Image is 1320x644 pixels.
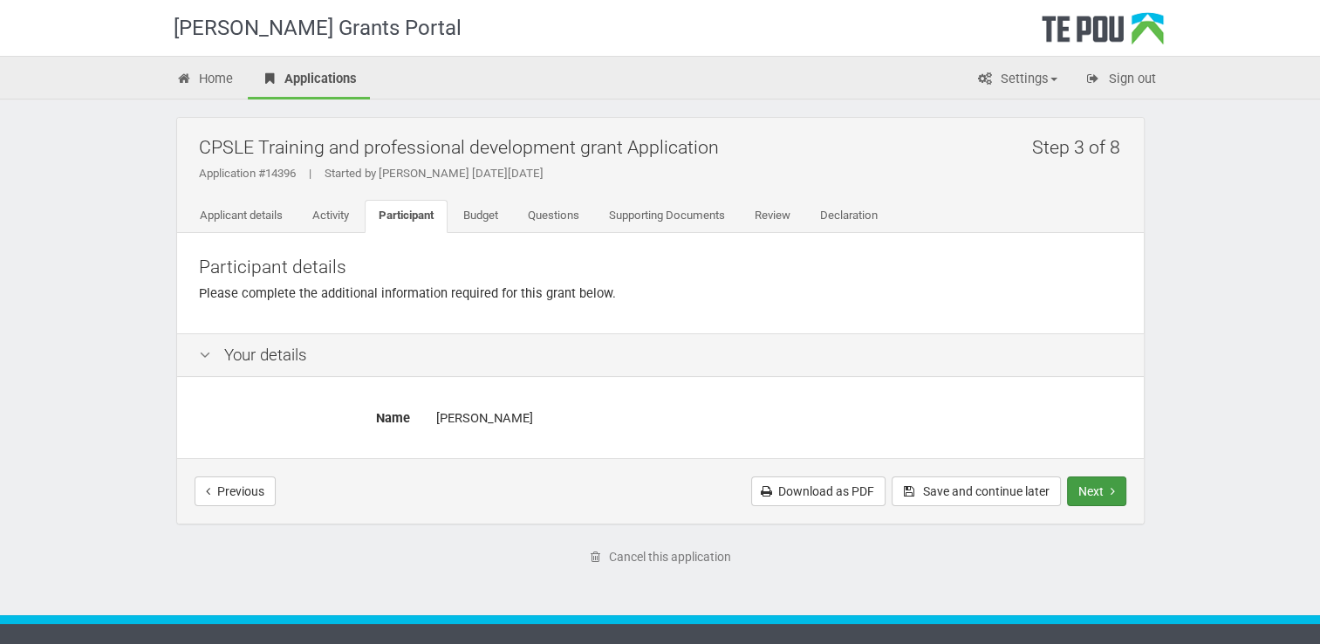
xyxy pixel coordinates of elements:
[177,333,1144,378] div: Your details
[195,476,276,506] button: Previous step
[436,403,1122,434] div: [PERSON_NAME]
[199,127,1131,168] h2: CPSLE Training and professional development grant Application
[186,403,423,428] label: Name
[186,200,297,233] a: Applicant details
[1072,61,1169,99] a: Sign out
[1067,476,1126,506] button: Next step
[578,542,742,572] a: Cancel this application
[1032,127,1131,168] h2: Step 3 of 8
[199,284,1122,303] p: Please complete the additional information required for this grant below.
[595,200,739,233] a: Supporting Documents
[806,200,892,233] a: Declaration
[751,476,886,506] a: Download as PDF
[248,61,370,99] a: Applications
[296,167,325,180] span: |
[199,255,1122,280] p: Participant details
[365,200,448,233] a: Participant
[298,200,363,233] a: Activity
[163,61,247,99] a: Home
[1042,12,1164,56] div: Te Pou Logo
[449,200,512,233] a: Budget
[514,200,593,233] a: Questions
[964,61,1070,99] a: Settings
[741,200,804,233] a: Review
[892,476,1061,506] button: Save and continue later
[199,166,1131,182] div: Application #14396 Started by [PERSON_NAME] [DATE][DATE]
